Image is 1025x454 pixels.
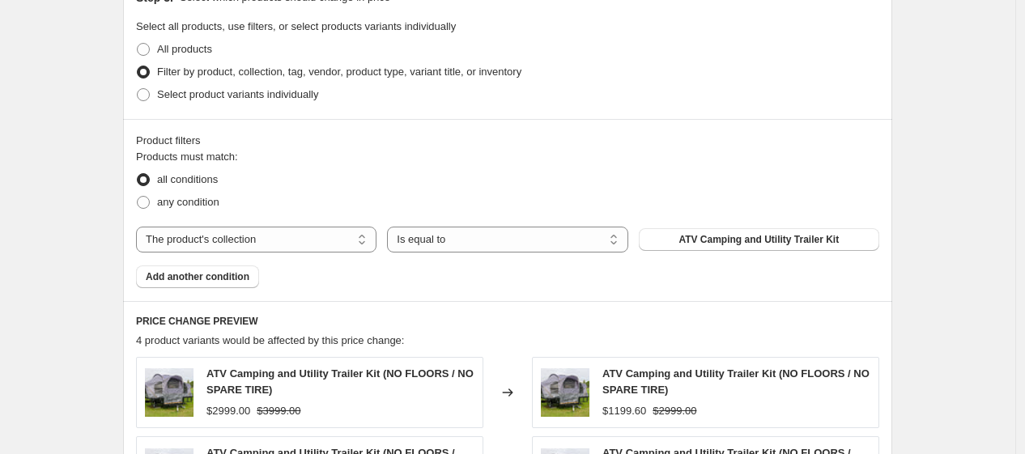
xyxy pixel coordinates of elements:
[136,315,879,328] h6: PRICE CHANGE PREVIEW
[136,151,238,163] span: Products must match:
[157,43,212,55] span: All products
[602,403,646,419] div: $1199.60
[157,196,219,208] span: any condition
[206,367,474,396] span: ATV Camping and Utility Trailer Kit (NO FLOORS / NO SPARE TIRE)
[136,334,404,346] span: 4 product variants would be affected by this price change:
[541,368,589,417] img: DSC02065_80x.jpg
[157,88,318,100] span: Select product variants individually
[206,403,250,419] div: $2999.00
[146,270,249,283] span: Add another condition
[136,20,456,32] span: Select all products, use filters, or select products variants individually
[157,66,521,78] span: Filter by product, collection, tag, vendor, product type, variant title, or inventory
[145,368,194,417] img: DSC02065_80x.jpg
[136,133,879,149] div: Product filters
[653,403,696,419] strike: $2999.00
[157,173,218,185] span: all conditions
[678,233,839,246] span: ATV Camping and Utility Trailer Kit
[602,367,870,396] span: ATV Camping and Utility Trailer Kit (NO FLOORS / NO SPARE TIRE)
[257,403,300,419] strike: $3999.00
[639,228,879,251] button: ATV Camping and Utility Trailer Kit
[136,265,259,288] button: Add another condition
